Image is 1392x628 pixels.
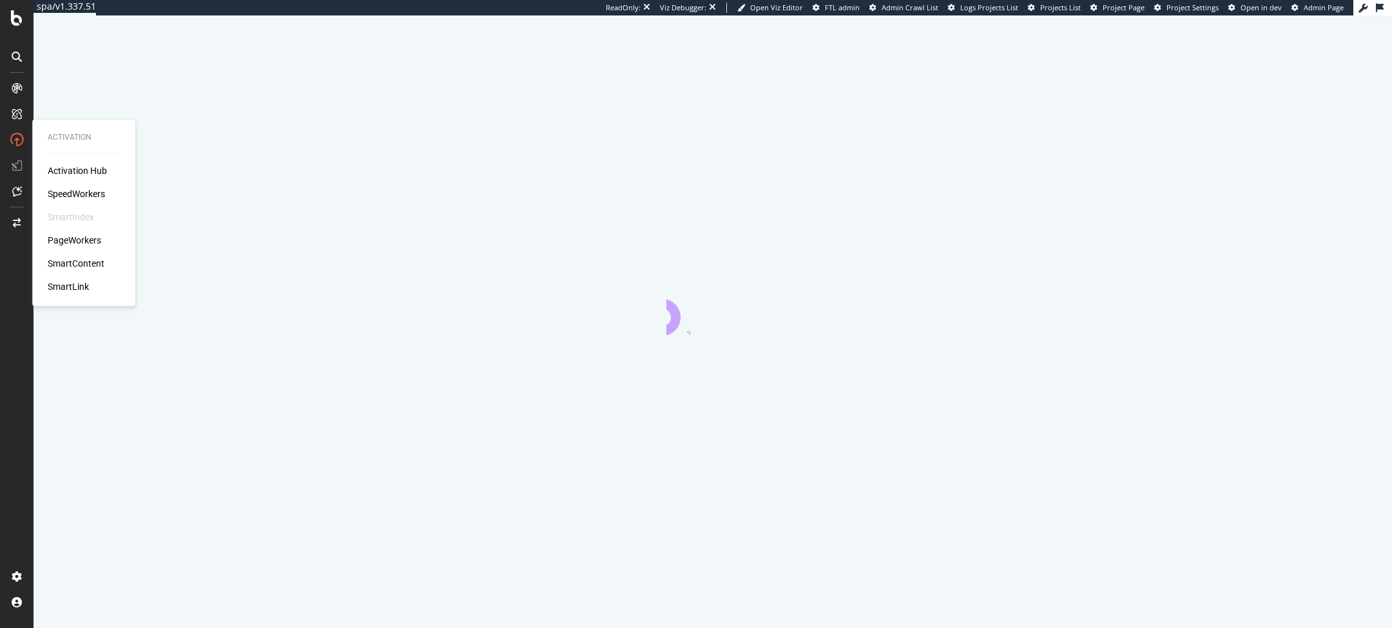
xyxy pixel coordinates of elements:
[666,289,759,335] div: animation
[48,257,104,270] a: SmartContent
[660,3,706,13] div: Viz Debugger:
[869,3,938,13] a: Admin Crawl List
[737,3,803,13] a: Open Viz Editor
[960,3,1018,12] span: Logs Projects List
[606,3,641,13] div: ReadOnly:
[1154,3,1219,13] a: Project Settings
[48,234,101,247] a: PageWorkers
[1304,3,1344,12] span: Admin Page
[48,187,105,200] a: SpeedWorkers
[1291,3,1344,13] a: Admin Page
[825,3,860,12] span: FTL admin
[813,3,860,13] a: FTL admin
[750,3,803,12] span: Open Viz Editor
[48,211,94,224] div: SmartIndex
[48,280,89,293] a: SmartLink
[1103,3,1145,12] span: Project Page
[48,132,120,143] div: Activation
[48,164,107,177] a: Activation Hub
[948,3,1018,13] a: Logs Projects List
[1090,3,1145,13] a: Project Page
[1040,3,1081,12] span: Projects List
[1028,3,1081,13] a: Projects List
[1166,3,1219,12] span: Project Settings
[1228,3,1282,13] a: Open in dev
[882,3,938,12] span: Admin Crawl List
[1241,3,1282,12] span: Open in dev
